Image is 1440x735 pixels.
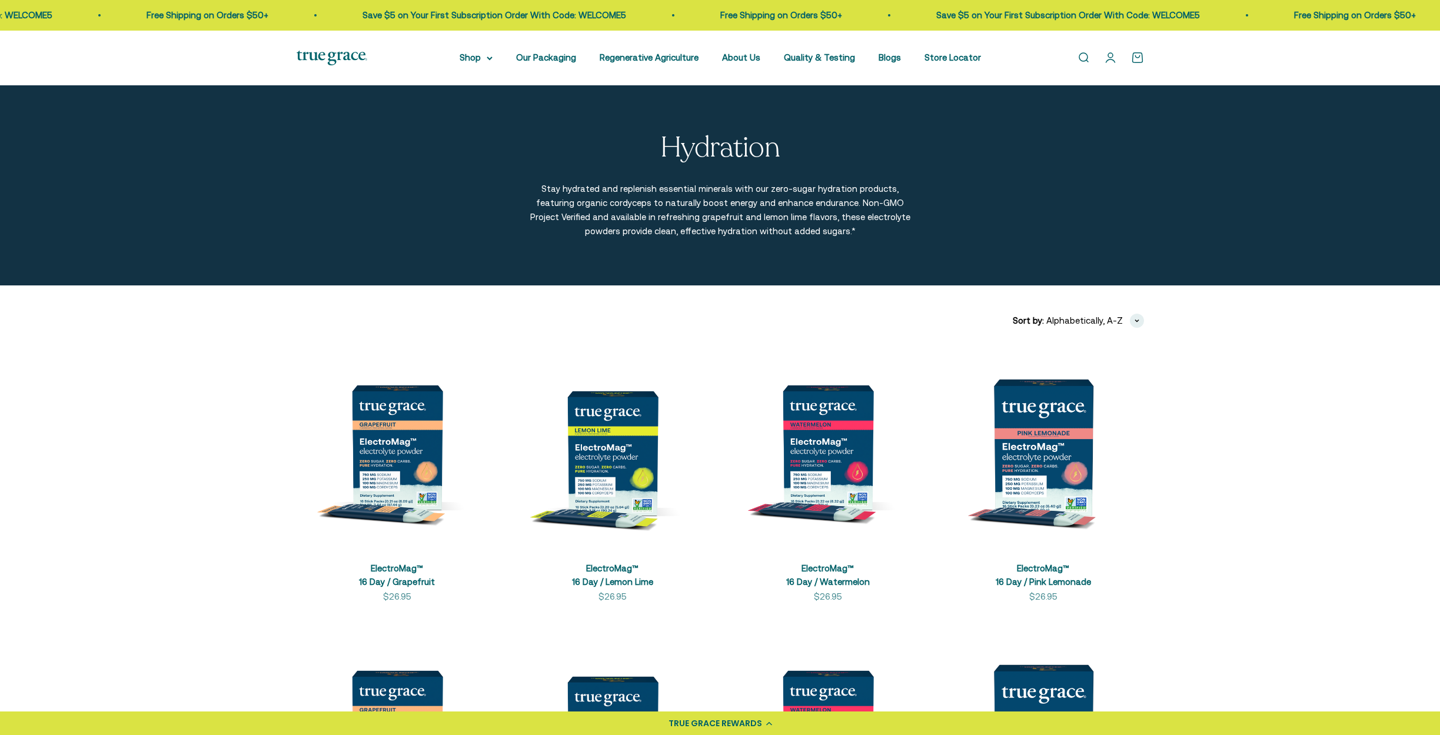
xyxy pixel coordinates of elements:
[1046,314,1144,328] button: Alphabetically, A-Z
[786,563,870,587] a: ElectroMag™16 Day / Watermelon
[297,347,498,548] img: ElectroMag™
[924,52,981,62] a: Store Locator
[460,51,493,65] summary: Shop
[516,52,576,62] a: Our Packaging
[529,182,912,238] p: Stay hydrated and replenish essential minerals with our zero-sugar hydration products, featuring ...
[996,563,1091,587] a: ElectroMag™16 Day / Pink Lemonade
[383,590,411,604] sale-price: $26.95
[943,347,1144,548] img: ElectroMag™
[716,10,837,20] a: Free Shipping on Orders $50+
[669,717,762,730] div: TRUE GRACE REWARDS
[814,590,842,604] sale-price: $26.95
[722,52,760,62] a: About Us
[660,132,780,164] p: Hydration
[1289,10,1411,20] a: Free Shipping on Orders $50+
[142,10,264,20] a: Free Shipping on Orders $50+
[1013,314,1044,328] span: Sort by:
[359,563,435,587] a: ElectroMag™16 Day / Grapefruit
[512,347,713,548] img: ElectroMag™
[358,8,621,22] p: Save $5 on Your First Subscription Order With Code: WELCOME5
[1046,314,1123,328] span: Alphabetically, A-Z
[879,52,901,62] a: Blogs
[1029,590,1057,604] sale-price: $26.95
[727,347,929,548] img: ElectroMag™
[598,590,627,604] sale-price: $26.95
[572,563,653,587] a: ElectroMag™16 Day / Lemon Lime
[784,52,855,62] a: Quality & Testing
[600,52,699,62] a: Regenerative Agriculture
[932,8,1195,22] p: Save $5 on Your First Subscription Order With Code: WELCOME5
